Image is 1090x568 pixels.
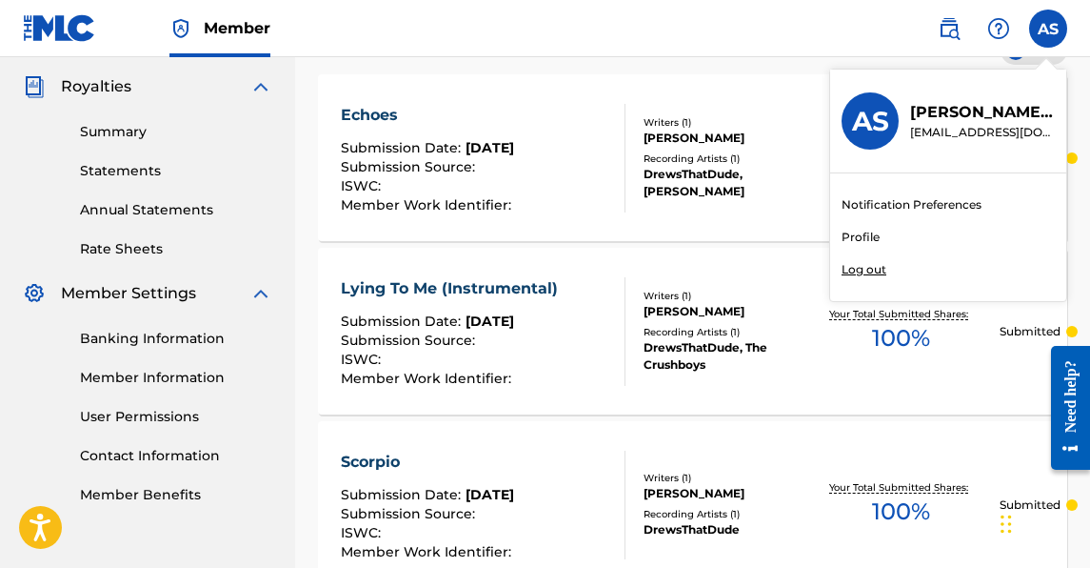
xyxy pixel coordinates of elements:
[341,277,567,300] div: Lying To Me (Instrumental)
[466,139,514,156] span: [DATE]
[829,307,973,321] p: Your Total Submitted Shares:
[829,480,973,495] p: Your Total Submitted Shares:
[80,446,272,466] a: Contact Information
[80,200,272,220] a: Annual Statements
[644,471,803,485] div: Writers ( 1 )
[80,407,272,427] a: User Permissions
[938,17,961,40] img: search
[872,321,930,355] span: 100 %
[341,370,516,387] span: Member Work Identifier :
[644,130,803,147] div: [PERSON_NAME]
[930,10,968,48] a: Public Search
[341,486,466,503] span: Submission Date :
[249,75,272,98] img: expand
[987,17,1010,40] img: help
[341,505,480,522] span: Submission Source :
[80,329,272,349] a: Banking Information
[318,248,1067,415] a: Lying To Me (Instrumental)Submission Date:[DATE]Submission Source:ISWC:Member Work Identifier:Wri...
[644,166,803,200] div: DrewsThatDude, [PERSON_NAME]
[644,521,803,538] div: DrewsThatDude
[910,101,1055,124] p: Andrew Stevenson
[872,495,930,529] span: 100 %
[23,75,46,98] img: Royalties
[341,177,386,194] span: ISWC :
[318,74,1067,241] a: EchoesSubmission Date:[DATE]Submission Source:ISWC:Member Work Identifier:Writers (1)[PERSON_NAME...
[1000,323,1060,340] p: Submitted
[980,10,1018,48] div: Help
[341,543,516,560] span: Member Work Identifier :
[644,485,803,502] div: [PERSON_NAME]
[910,124,1055,141] p: drew@wehadourtime.com
[23,282,46,305] img: Member Settings
[644,289,803,303] div: Writers ( 1 )
[80,485,272,505] a: Member Benefits
[644,303,803,320] div: [PERSON_NAME]
[80,368,272,388] a: Member Information
[341,332,480,349] span: Submission Source :
[644,115,803,130] div: Writers ( 1 )
[204,17,270,39] span: Member
[249,282,272,305] img: expand
[842,196,981,213] a: Notification Preferences
[169,17,192,40] img: Top Rightsholder
[341,313,466,330] span: Submission Date :
[80,239,272,259] a: Rate Sheets
[341,196,516,213] span: Member Work Identifier :
[644,339,803,374] div: DrewsThatDude, The Crushboys
[341,451,516,474] div: Scorpio
[1029,10,1067,48] div: User Menu
[80,122,272,142] a: Summary
[61,282,196,305] span: Member Settings
[644,152,803,166] div: Recording Artists ( 1 )
[466,313,514,330] span: [DATE]
[466,486,514,503] span: [DATE]
[80,161,272,181] a: Statements
[842,229,880,246] a: Profile
[995,477,1090,568] iframe: Chat Widget
[644,325,803,339] div: Recording Artists ( 1 )
[644,507,803,521] div: Recording Artists ( 1 )
[341,351,386,368] span: ISWC :
[23,14,96,42] img: MLC Logo
[341,158,480,175] span: Submission Source :
[341,139,466,156] span: Submission Date :
[341,104,516,127] div: Echoes
[1001,496,1012,553] div: Drag
[61,75,131,98] span: Royalties
[341,524,386,541] span: ISWC :
[1037,331,1090,484] iframe: Resource Center
[852,105,889,138] h3: AS
[842,261,886,278] p: Log out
